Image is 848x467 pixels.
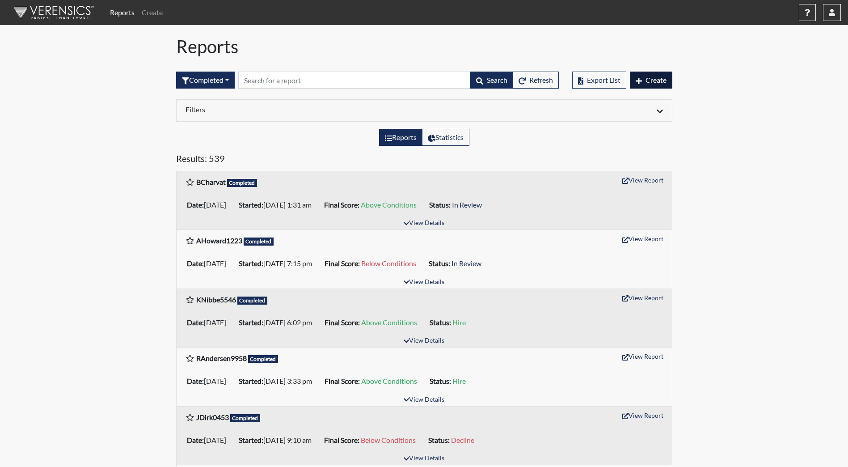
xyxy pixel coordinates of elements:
button: View Report [618,349,667,363]
li: [DATE] [183,315,235,330]
span: Search [487,76,507,84]
b: Final Score: [325,377,360,385]
div: Filter by interview status [176,72,235,89]
b: Status: [430,318,451,327]
button: View Details [400,453,448,465]
li: [DATE] [183,256,235,271]
button: Completed [176,72,235,89]
label: View the list of reports [379,129,422,146]
li: [DATE] 6:02 pm [235,315,321,330]
b: Date: [187,200,204,209]
span: Above Conditions [361,377,417,385]
b: Final Score: [325,259,360,267]
a: Create [138,4,166,21]
li: [DATE] 3:33 pm [235,374,321,388]
li: [DATE] [183,433,235,447]
b: Status: [428,436,450,444]
span: Below Conditions [361,436,416,444]
b: Started: [239,200,263,209]
span: Hire [452,377,466,385]
b: AHoward1223 [196,236,242,245]
b: Status: [429,200,451,209]
span: Above Conditions [361,318,417,327]
b: Started: [239,377,263,385]
span: Completed [237,297,268,305]
span: Below Conditions [361,259,416,267]
button: View Report [618,291,667,305]
button: View Details [400,335,448,347]
li: [DATE] 9:10 am [235,433,321,447]
b: Final Score: [325,318,360,327]
button: View Details [400,394,448,406]
button: Export List [572,72,626,89]
button: View Report [618,173,667,187]
b: KNibbe5546 [196,295,236,304]
span: Completed [244,238,274,246]
input: Search by Registration ID, Interview Number, or Investigation Name. [238,72,471,89]
b: Status: [429,259,450,267]
button: Search [470,72,513,89]
span: Completed [227,179,257,187]
b: BCharvat [196,178,226,186]
button: View Details [400,276,448,289]
b: Date: [187,259,204,267]
button: View Report [618,232,667,246]
label: View statistics about completed interviews [422,129,469,146]
button: View Report [618,408,667,422]
li: [DATE] 7:15 pm [235,256,321,271]
b: Started: [239,259,263,267]
span: Above Conditions [361,200,417,209]
b: RAndersen9958 [196,354,247,362]
span: Completed [230,414,261,422]
span: Hire [452,318,466,327]
a: Reports [106,4,138,21]
span: Refresh [529,76,553,84]
span: In Review [451,259,481,267]
span: Export List [587,76,620,84]
li: [DATE] 1:31 am [235,198,321,212]
b: Date: [187,377,204,385]
b: Date: [187,436,204,444]
span: Completed [248,355,278,363]
h1: Reports [176,36,672,57]
h5: Results: 539 [176,153,672,167]
b: Date: [187,318,204,327]
div: Click to expand/collapse filters [179,105,670,116]
li: [DATE] [183,374,235,388]
span: In Review [452,200,482,209]
h6: Filters [186,105,418,114]
li: [DATE] [183,198,235,212]
span: Decline [451,436,474,444]
b: Final Score: [324,200,359,209]
b: JDirk0453 [196,413,229,421]
button: View Details [400,217,448,229]
button: Refresh [513,72,559,89]
b: Final Score: [324,436,359,444]
b: Started: [239,436,263,444]
b: Status: [430,377,451,385]
span: Create [645,76,667,84]
button: Create [630,72,672,89]
b: Started: [239,318,263,327]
